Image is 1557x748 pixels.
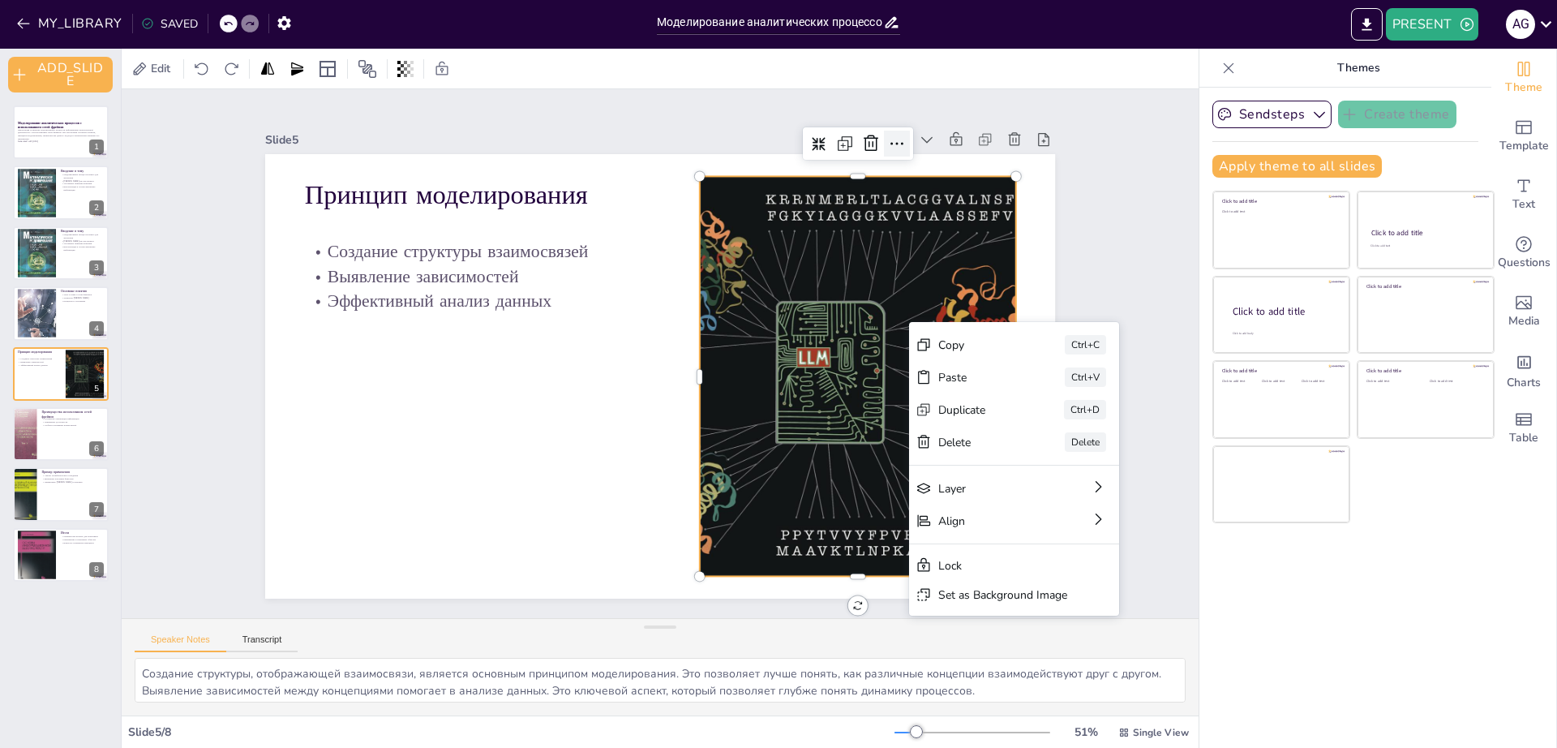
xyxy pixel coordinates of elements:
[89,260,104,275] div: 3
[141,16,198,32] div: SAVED
[1167,544,1211,567] div: Ctrl+D
[1039,565,1121,588] div: Delete
[1491,166,1556,224] div: Add text boxes
[1233,331,1335,335] div: Click to add body
[41,410,104,419] p: Преимущества использования сетей фреймов
[1049,467,1130,491] div: Copy
[1171,511,1214,535] div: Ctrl+V
[1370,244,1478,248] div: Click to add text
[18,121,82,130] strong: Моделирование аналитических процессов с использованием сетей фреймов
[18,357,61,360] p: Создание структуры взаимосвязей
[1212,101,1332,128] button: Sendsteps
[61,178,104,182] p: [PERSON_NAME] как инструмент
[148,61,174,76] span: Edit
[8,57,113,92] button: ADD_SLIDE
[1066,724,1105,740] div: 51 %
[18,140,104,144] p: Generated with [URL]
[13,528,109,582] div: 8
[13,467,109,521] div: 7
[12,11,129,37] button: MY_LIBRARY
[1371,228,1479,238] div: Click to add title
[89,562,104,577] div: 8
[61,299,104,303] p: Концепты и отношения
[289,92,902,171] div: Slide 5
[1262,380,1298,384] div: Click to add text
[13,286,109,340] div: https://cdn.sendsteps.com/images/logo/sendsteps_logo_white.pnghttps://cdn.sendsteps.com/images/lo...
[61,239,104,243] p: [PERSON_NAME] как инструмент
[1222,380,1259,384] div: Click to add text
[1386,8,1478,41] button: PRESENT
[315,56,341,82] div: Layout
[41,478,104,481] p: Выявление ключевых факторов
[61,233,104,239] p: Моделирование процессов важно для аналитики
[13,166,109,219] div: https://cdn.sendsteps.com/images/logo/sendsteps_logo_white.pnghttps://cdn.sendsteps.com/images/lo...
[1491,107,1556,166] div: Add ready made slides
[1509,429,1538,447] span: Table
[315,203,671,264] p: Создание структуры взаимосвязей
[61,185,104,191] p: Визуализация и структурирование информации
[18,350,61,355] p: Принцип моделирования
[1366,283,1482,290] div: Click to add title
[1164,575,1207,599] div: Delete
[1212,155,1382,178] button: Apply theme to all slides
[13,226,109,280] div: https://cdn.sendsteps.com/images/logo/sendsteps_logo_white.pnghttps://cdn.sendsteps.com/images/lo...
[1133,726,1189,739] span: Single View
[128,724,894,740] div: Slide 5 / 8
[61,242,104,245] p: Улучшение принятия решений
[41,420,104,423] p: Повышение доступности
[61,229,104,234] p: Введение в тему
[61,173,104,178] p: Моделирование процессов важно для аналитики
[1507,374,1541,392] span: Charts
[1222,368,1338,374] div: Click to add title
[1222,198,1338,204] div: Click to add title
[1351,8,1383,41] button: EXPORT_TO_POWERPOINT
[89,441,104,456] div: 6
[657,11,883,34] input: INSERT_TITLE
[1222,210,1338,214] div: Click to add text
[89,321,104,336] div: 4
[226,634,298,652] button: Transcript
[1174,479,1217,502] div: Ctrl+C
[13,407,109,461] div: https://cdn.sendsteps.com/images/logo/sendsteps_logo_white.pnghttps://cdn.sendsteps.com/images/lo...
[1499,137,1549,155] span: Template
[1506,8,1535,41] button: a g
[13,105,109,159] div: https://cdn.sendsteps.com/images/logo/sendsteps_logo_white.pnghttps://cdn.sendsteps.com/images/lo...
[89,502,104,517] div: 7
[61,535,104,538] p: Мощный инструмент для аналитиков
[1491,282,1556,341] div: Add images, graphics, shapes or video
[1512,196,1535,213] span: Text
[41,475,104,478] p: Анализ потребительского поведения
[358,59,377,79] span: Position
[18,363,61,367] p: Эффективный анализ данных
[1491,49,1556,107] div: Change the overall theme
[1491,224,1556,282] div: Get real-time input from your audience
[18,128,104,140] p: Презентация посвящена моделированию процессов информативно-аналитической деятельности с использов...
[1506,10,1535,39] div: a g
[1366,368,1482,374] div: Click to add title
[311,251,667,313] p: Эффективный анализ данных
[1302,380,1338,384] div: Click to add text
[1045,500,1127,523] div: Paste
[89,140,104,154] div: 1
[1042,532,1123,556] div: Duplicate
[135,658,1186,703] textarea: Создание структуры, отображающей взаимосвязи, является основным принципом моделирования. Это позв...
[1498,254,1551,272] span: Questions
[61,538,104,541] p: Применение в различных областях
[89,200,104,215] div: 2
[61,245,104,251] p: Визуализация и структурирование информации
[89,381,104,396] div: 5
[41,423,104,427] p: Глубокое понимание взаимосвязей
[1491,399,1556,458] div: Add a table
[41,480,104,484] p: Применение [PERSON_NAME] в практике
[61,294,104,297] p: Узлы и связи в сетях фреймов
[1491,341,1556,399] div: Add charts and graphs
[18,360,61,363] p: Выявление зависимостей
[41,471,104,475] p: Пример применения
[61,169,104,174] p: Введение в тему
[61,531,104,535] p: Итоги
[1242,49,1475,88] p: Themes
[135,634,226,652] button: Speaker Notes
[1338,101,1456,128] button: Create theme
[1508,312,1540,330] span: Media
[41,418,104,421] p: Улучшение организации информации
